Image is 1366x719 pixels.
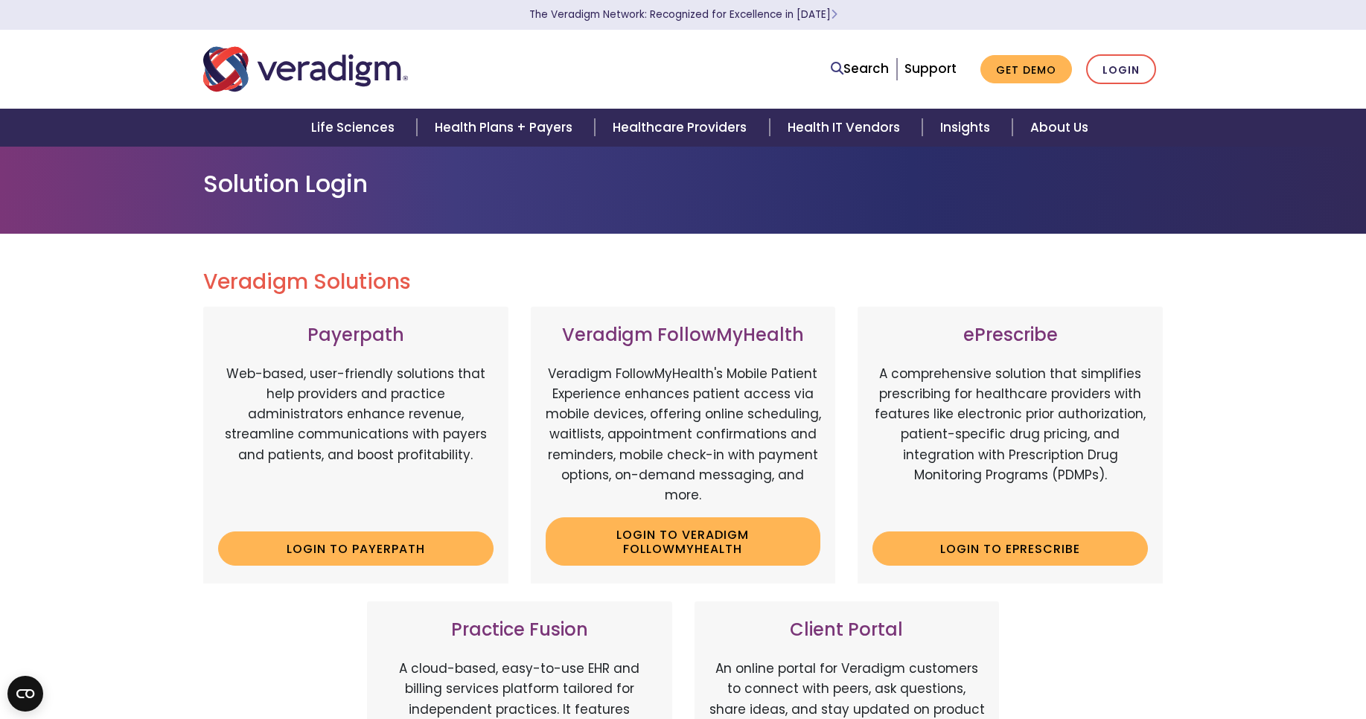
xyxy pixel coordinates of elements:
p: Veradigm FollowMyHealth's Mobile Patient Experience enhances patient access via mobile devices, o... [546,364,821,505]
span: Learn More [831,7,837,22]
button: Open CMP widget [7,676,43,712]
a: Healthcare Providers [595,109,769,147]
h3: Veradigm FollowMyHealth [546,325,821,346]
a: Health Plans + Payers [417,109,595,147]
a: Life Sciences [293,109,417,147]
a: Login to ePrescribe [872,531,1148,566]
h1: Solution Login [203,170,1164,198]
h3: Payerpath [218,325,494,346]
a: Insights [922,109,1012,147]
a: Login to Payerpath [218,531,494,566]
p: A comprehensive solution that simplifies prescribing for healthcare providers with features like ... [872,364,1148,520]
a: The Veradigm Network: Recognized for Excellence in [DATE]Learn More [529,7,837,22]
p: Web-based, user-friendly solutions that help providers and practice administrators enhance revenu... [218,364,494,520]
h3: Client Portal [709,619,985,641]
img: Veradigm logo [203,45,408,94]
a: Get Demo [980,55,1072,84]
h3: ePrescribe [872,325,1148,346]
a: Login to Veradigm FollowMyHealth [546,517,821,566]
a: About Us [1012,109,1106,147]
a: Health IT Vendors [770,109,922,147]
h2: Veradigm Solutions [203,269,1164,295]
a: Search [831,59,889,79]
h3: Practice Fusion [382,619,657,641]
a: Login [1086,54,1156,85]
a: Support [904,60,957,77]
